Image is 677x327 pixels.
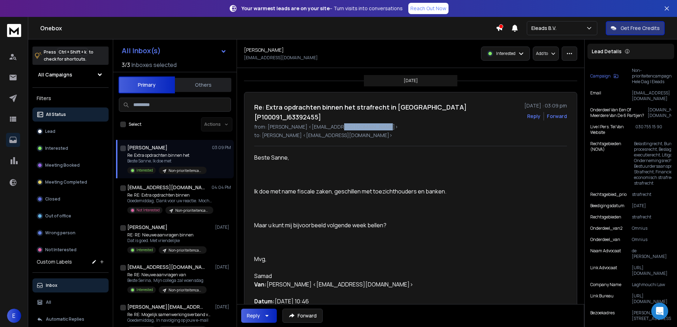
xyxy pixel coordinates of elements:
[632,226,671,231] p: Omnius
[32,243,109,257] button: Not Interested
[634,141,671,186] p: Belastingrecht, Burgerlijk procesrecht, Beslag- en executierecht, Litigation, Ondernemingsrecht, ...
[46,283,57,288] p: Inbox
[632,214,671,220] p: strafrecht
[244,55,318,61] p: [EMAIL_ADDRESS][DOMAIN_NAME]
[136,287,153,292] p: Interested
[127,184,205,191] h1: [EMAIL_ADDRESS][DOMAIN_NAME]
[38,71,72,78] h1: All Campaigns
[408,3,449,14] a: Reach Out Now
[129,122,141,127] label: Select
[46,316,84,322] p: Automatic Replies
[632,293,671,304] p: [URL][DOMAIN_NAME]
[590,203,624,209] p: Beedigingsdatum
[527,113,541,120] button: Reply
[590,293,614,304] p: Link Bureau
[606,21,665,35] button: Get Free Credits
[127,198,212,204] p: Goedemiddag, Dank voor uw reactie. Mocht u
[590,237,620,242] p: onderdeel_van
[169,288,202,293] p: Non-prioriteitencampagne Hele Dag | Eleads
[632,310,671,321] p: [PERSON_NAME][STREET_ADDRESS]
[241,309,277,323] button: Reply
[127,312,212,317] p: Re: RE: Mogelijk samenwerkingsverband voor
[524,102,567,109] p: [DATE] : 03:09 pm
[247,312,260,319] div: Reply
[116,44,232,58] button: All Inbox(s)
[45,247,77,253] p: Not Interested
[136,168,153,173] p: Interested
[45,196,60,202] p: Closed
[632,203,671,209] p: [DATE]
[635,124,672,135] p: 030 755 15 90
[127,144,167,151] h1: [PERSON_NAME]
[547,113,567,120] div: Forward
[632,192,671,197] p: strafrecht
[590,107,648,118] p: Onderdeel van een of meerdere van de 6 partijen?
[215,304,231,310] p: [DATE]
[632,248,671,259] p: de [PERSON_NAME]
[32,141,109,155] button: Interested
[590,214,621,220] p: rechtsgebieden
[127,272,207,278] p: Re: RE: Nieuwe aanvragen van
[212,185,231,190] p: 04:04 PM
[404,78,418,84] p: [DATE]
[590,310,615,321] p: Bezoekadres
[127,192,212,198] p: Re: RE: Extra opdrachten binnen
[32,158,109,172] button: Meeting Booked
[32,295,109,309] button: All
[132,61,177,69] h3: Inboxes selected
[45,146,68,151] p: Interested
[648,107,671,118] p: [DOMAIN_NAME], [DOMAIN_NAME]
[590,141,634,186] p: Rechtsgebieden (NOVA)
[215,264,231,270] p: [DATE]
[215,224,231,230] p: [DATE]
[127,232,207,238] p: RE: RE: Nieuwe aanvragen binnen
[40,24,496,32] h1: Onebox
[32,278,109,292] button: Inbox
[175,77,231,93] button: Others
[127,238,207,243] p: Dat is goed. Met vriendelijke
[32,175,109,189] button: Meeting Completed
[590,226,623,231] p: onderdeel_van2
[590,73,611,79] p: Campaign
[45,129,55,134] p: Lead
[57,48,87,56] span: Ctrl + Shift + k
[590,90,601,101] p: Email
[45,213,71,219] p: Out of office
[632,68,671,85] p: Non-prioriteitencampagne Hele Dag | Eleads
[127,264,205,271] h1: [EMAIL_ADDRESS][DOMAIN_NAME]
[254,280,267,288] strong: Van:
[632,237,671,242] p: Omnius
[44,49,93,63] p: Press to check for shortcuts.
[254,297,275,305] strong: Datum:
[212,145,231,150] p: 03:09 PM
[7,24,21,37] img: logo
[254,123,567,130] p: from: [PERSON_NAME] <[EMAIL_ADDRESS][DOMAIN_NAME]>
[592,48,622,55] p: Lead Details
[136,247,153,253] p: Interested
[7,309,21,323] button: E
[244,47,284,54] h1: [PERSON_NAME]
[410,5,446,12] p: Reach Out Now
[169,168,202,173] p: Non-prioriteitencampagne Hele Dag | Eleads
[32,124,109,138] button: Lead
[32,209,109,223] button: Out of office
[632,282,671,288] p: Laghmouchi Law
[45,179,87,185] p: Meeting Completed
[590,124,635,135] p: Live | Pers. Tel van Website
[46,300,51,305] p: All
[590,282,621,288] p: Company Name
[127,278,207,283] p: Beste Serina, Mijn collega zal woensdag
[127,158,207,164] p: Beste Sanne, Ik doe met
[536,51,548,56] p: Add to
[496,51,516,56] p: Interested
[37,258,72,265] h3: Custom Labels
[169,248,202,253] p: Non-prioriteitencampagne Hele Dag | Eleads
[45,230,75,236] p: Wrong person
[590,192,627,197] p: rechtsgebied_prio
[590,248,621,259] p: Naam Advocaat
[242,5,330,12] strong: Your warmest leads are on your site
[632,90,671,101] p: [EMAIL_ADDRESS][DOMAIN_NAME]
